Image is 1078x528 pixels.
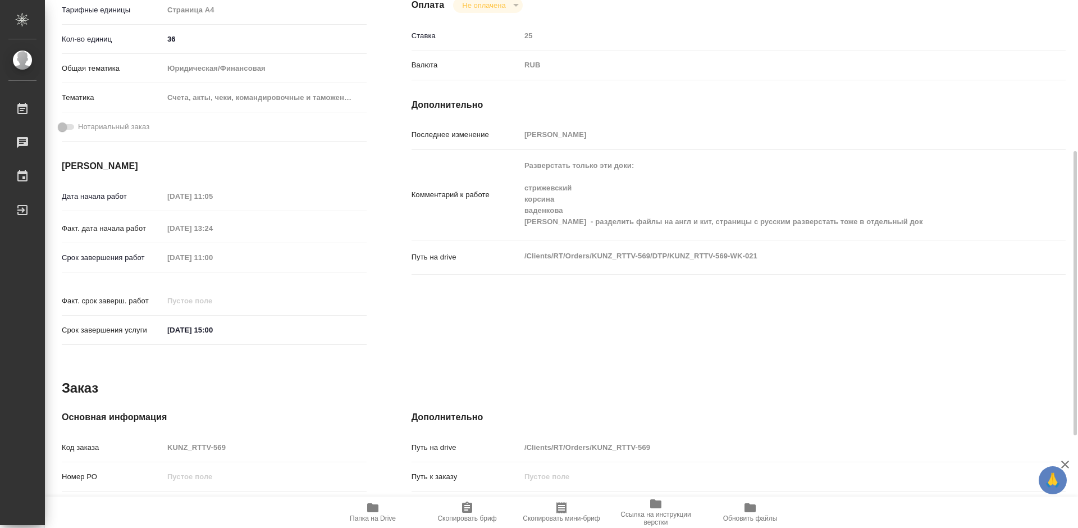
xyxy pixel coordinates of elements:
[163,1,367,20] div: Страница А4
[78,121,149,133] span: Нотариальный заказ
[615,511,696,526] span: Ссылка на инструкции верстки
[609,497,703,528] button: Ссылка на инструкции верстки
[520,439,1011,456] input: Пустое поле
[163,88,367,107] div: Счета, акты, чеки, командировочные и таможенные документы
[163,293,262,309] input: Пустое поле
[350,515,396,522] span: Папка на Drive
[412,60,520,71] p: Валюта
[412,98,1066,112] h4: Дополнительно
[62,295,163,307] p: Факт. срок заверш. работ
[62,379,98,397] h2: Заказ
[703,497,797,528] button: Обновить файлы
[1043,468,1062,492] span: 🙏
[459,1,509,10] button: Не оплачена
[523,515,600,522] span: Скопировать мини-бриф
[520,468,1011,485] input: Пустое поле
[163,59,367,78] div: Юридическая/Финансовая
[62,442,163,453] p: Код заказа
[163,188,262,204] input: Пустое поле
[1039,466,1067,494] button: 🙏
[723,515,778,522] span: Обновить файлы
[62,471,163,483] p: Номер РО
[62,325,163,336] p: Срок завершения услуги
[62,63,163,74] p: Общая тематика
[62,191,163,202] p: Дата начала работ
[163,220,262,236] input: Пустое поле
[520,156,1011,231] textarea: Разверстать только эти доки: стрижевский корсина ваденкова [PERSON_NAME] - разделить файлы на анг...
[326,497,420,528] button: Папка на Drive
[163,322,262,338] input: ✎ Введи что-нибудь
[163,468,367,485] input: Пустое поле
[514,497,609,528] button: Скопировать мини-бриф
[412,189,520,201] p: Комментарий к работе
[163,439,367,456] input: Пустое поле
[412,411,1066,424] h4: Дополнительно
[163,31,367,47] input: ✎ Введи что-нибудь
[62,160,367,173] h4: [PERSON_NAME]
[412,129,520,140] p: Последнее изменение
[412,442,520,453] p: Путь на drive
[520,56,1011,75] div: RUB
[420,497,514,528] button: Скопировать бриф
[62,34,163,45] p: Кол-во единиц
[412,471,520,483] p: Путь к заказу
[62,252,163,263] p: Срок завершения работ
[163,249,262,266] input: Пустое поле
[62,92,163,103] p: Тематика
[62,411,367,424] h4: Основная информация
[62,4,163,16] p: Тарифные единицы
[520,247,1011,266] textarea: /Clients/RT/Orders/KUNZ_RTTV-569/DTP/KUNZ_RTTV-569-WK-021
[412,30,520,42] p: Ставка
[520,28,1011,44] input: Пустое поле
[520,126,1011,143] input: Пустое поле
[62,223,163,234] p: Факт. дата начала работ
[412,252,520,263] p: Путь на drive
[437,515,496,522] span: Скопировать бриф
